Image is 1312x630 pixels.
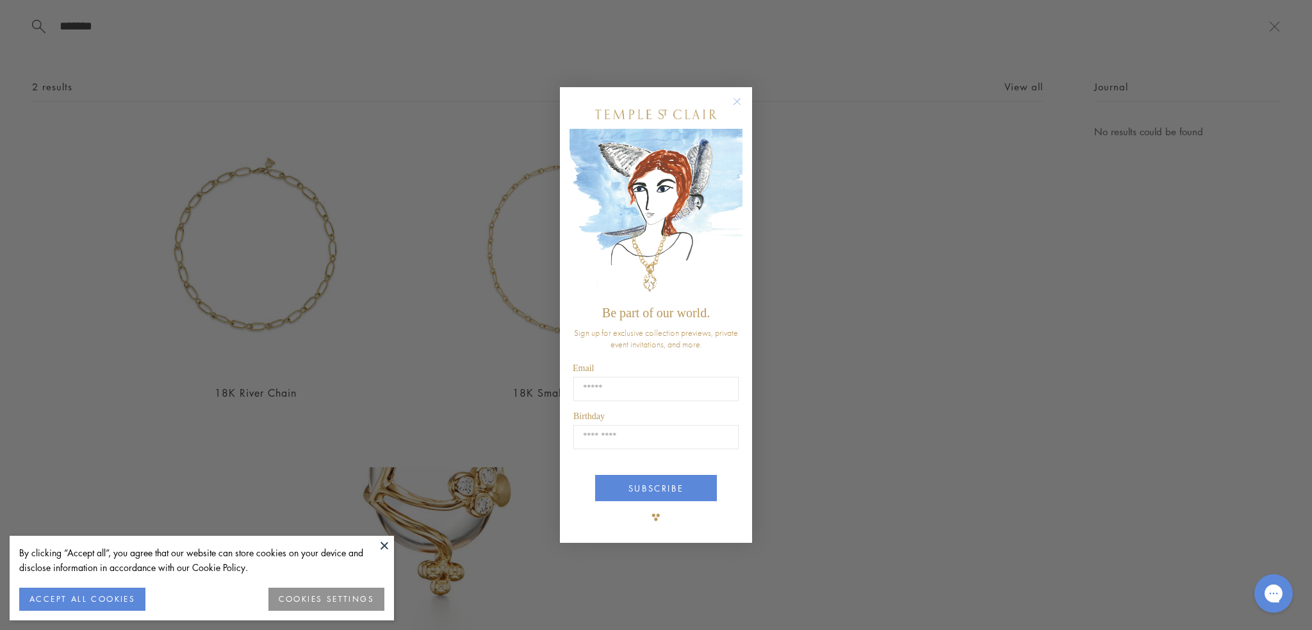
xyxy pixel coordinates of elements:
[573,377,739,401] input: Email
[1248,570,1299,617] iframe: Gorgias live chat messenger
[573,363,594,373] span: Email
[570,129,742,300] img: c4a9eb12-d91a-4d4a-8ee0-386386f4f338.jpeg
[19,588,145,611] button: ACCEPT ALL COOKIES
[602,306,710,320] span: Be part of our world.
[595,475,717,501] button: SUBSCRIBE
[573,411,605,421] span: Birthday
[735,100,751,116] button: Close dialog
[643,504,669,530] img: TSC
[574,327,738,350] span: Sign up for exclusive collection previews, private event invitations, and more.
[595,110,717,119] img: Temple St. Clair
[19,545,384,575] div: By clicking “Accept all”, you agree that our website can store cookies on your device and disclos...
[268,588,384,611] button: COOKIES SETTINGS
